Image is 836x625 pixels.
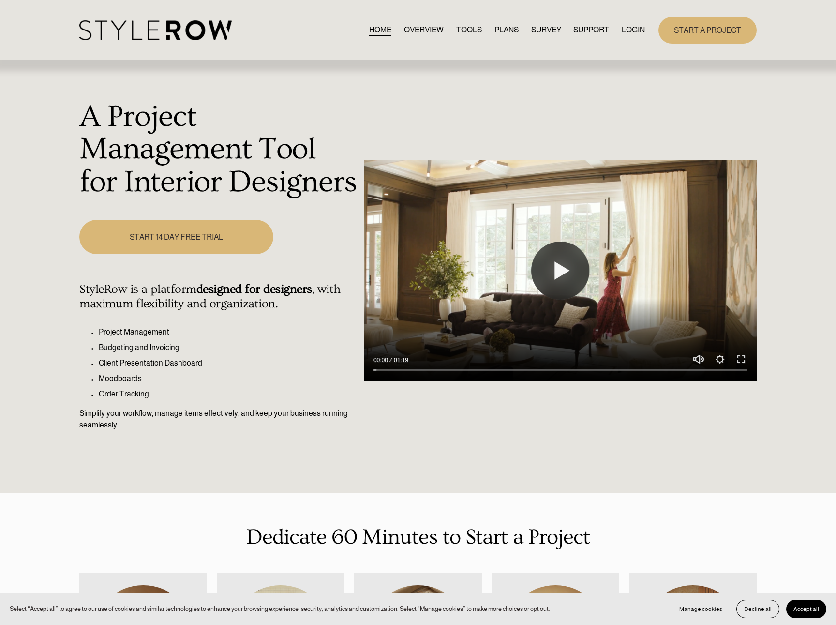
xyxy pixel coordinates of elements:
span: Decline all [744,606,772,612]
input: Seek [373,366,747,373]
p: Simplify your workflow, manage items effectively, and keep your business running seamlessly. [79,408,358,431]
p: Project Management [99,326,358,338]
span: SUPPORT [573,24,609,36]
a: TOOLS [456,24,482,37]
h4: StyleRow is a platform , with maximum flexibility and organization. [79,282,358,311]
a: START A PROJECT [658,17,757,44]
p: Client Presentation Dashboard [99,357,358,369]
p: Dedicate 60 Minutes to Start a Project [79,521,757,553]
a: HOME [369,24,391,37]
p: Select “Accept all” to agree to our use of cookies and similar technologies to enhance your brows... [10,604,550,613]
button: Decline all [736,600,779,618]
h1: A Project Management Tool for Interior Designers [79,101,358,199]
img: StyleRow [79,20,232,40]
div: Duration [390,355,411,365]
p: Budgeting and Invoicing [99,342,358,353]
span: Accept all [793,606,819,612]
a: SURVEY [531,24,561,37]
a: LOGIN [622,24,645,37]
button: Manage cookies [672,600,730,618]
button: Play [531,242,589,300]
a: START 14 DAY FREE TRIAL [79,220,273,254]
strong: designed for designers [196,282,312,296]
a: OVERVIEW [404,24,444,37]
button: Accept all [786,600,826,618]
div: Current time [373,355,390,365]
p: Order Tracking [99,388,358,400]
a: PLANS [494,24,519,37]
span: Manage cookies [679,606,722,612]
p: Moodboards [99,373,358,384]
a: folder dropdown [573,24,609,37]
